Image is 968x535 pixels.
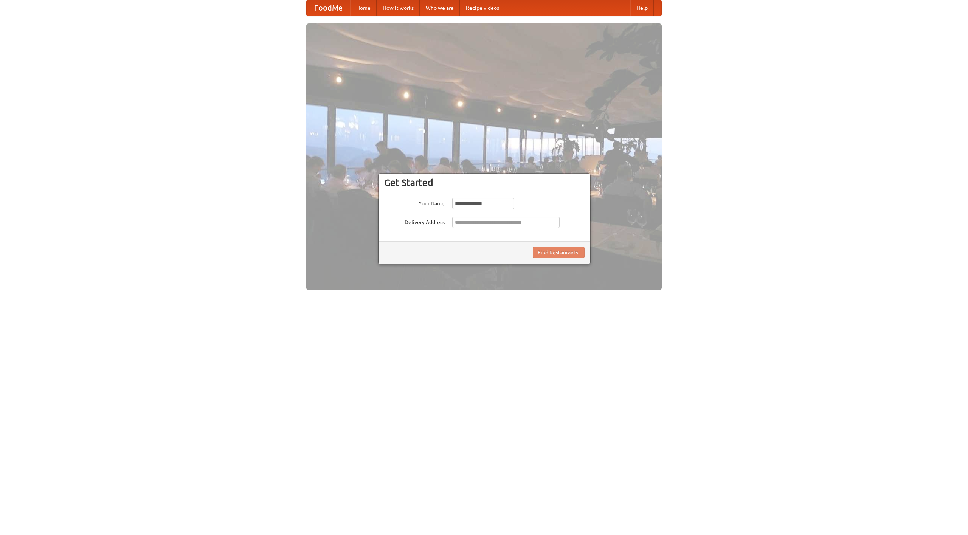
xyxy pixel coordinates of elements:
a: How it works [377,0,420,16]
a: Help [630,0,654,16]
a: Who we are [420,0,460,16]
a: Home [350,0,377,16]
button: Find Restaurants! [533,247,585,258]
label: Your Name [384,198,445,207]
label: Delivery Address [384,217,445,226]
a: FoodMe [307,0,350,16]
h3: Get Started [384,177,585,188]
a: Recipe videos [460,0,505,16]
